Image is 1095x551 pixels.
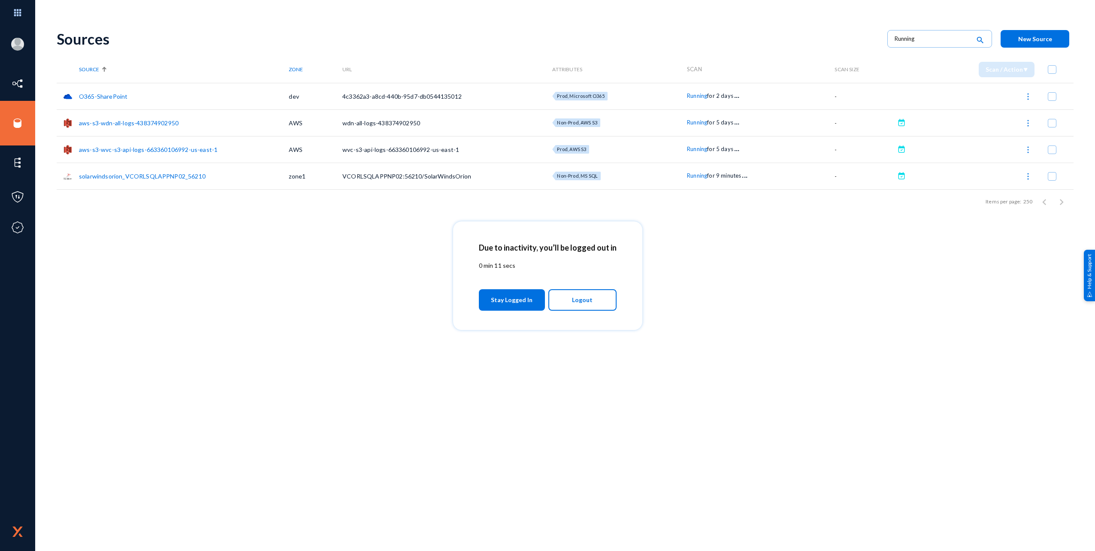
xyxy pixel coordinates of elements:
button: Stay Logged In [479,289,545,311]
span: Logout [572,293,593,307]
h2: Due to inactivity, you’ll be logged out in [479,243,617,252]
span: Stay Logged In [491,292,532,308]
p: 0 min 11 secs [479,261,617,270]
button: Logout [548,289,617,311]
